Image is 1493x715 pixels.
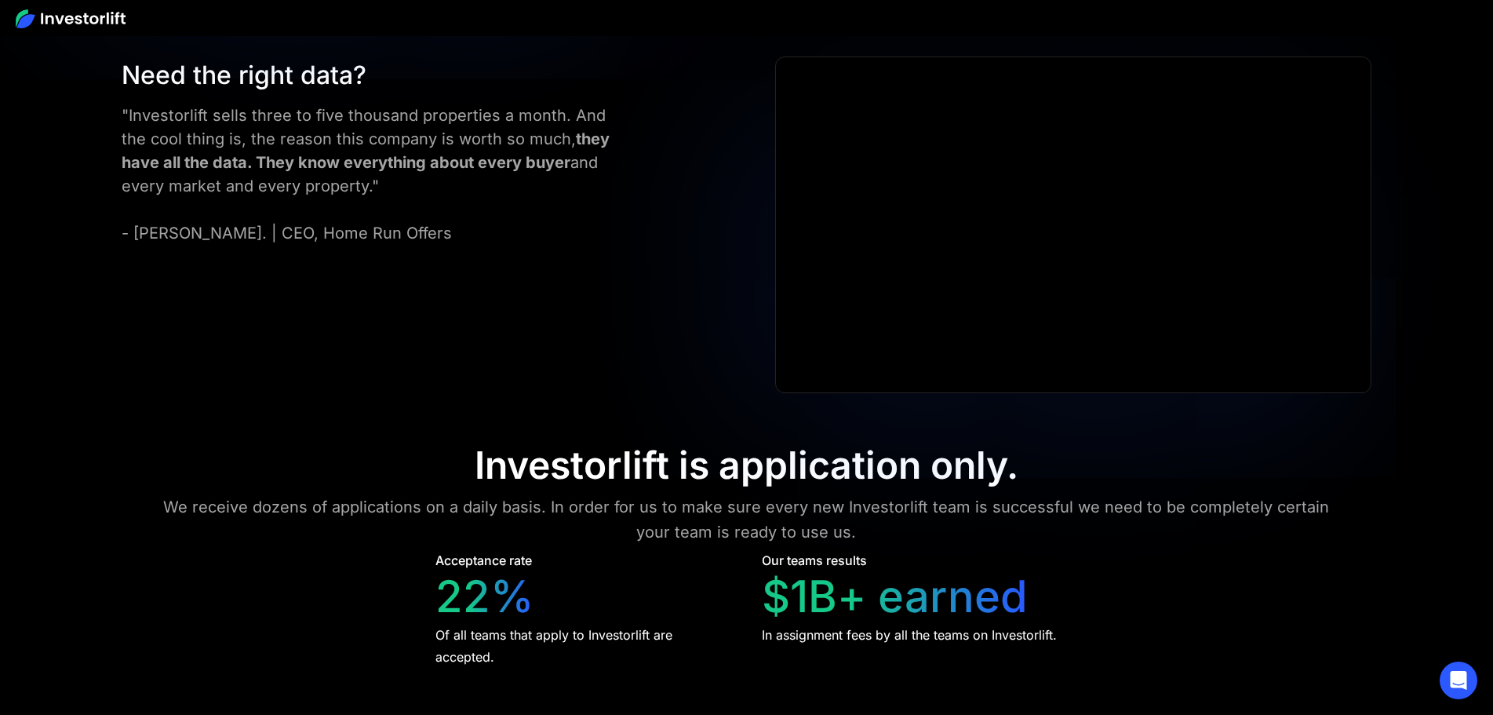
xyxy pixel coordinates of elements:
div: In assignment fees by all the teams on Investorlift. [762,624,1057,646]
div: Need the right data? [122,57,632,94]
div: Our teams results [762,551,867,570]
div: Of all teams that apply to Investorlift are accepted. [435,624,733,668]
div: 22% [435,571,534,623]
div: Acceptance rate [435,551,532,570]
div: "Investorlift sells three to five thousand properties a month. And the cool thing is, the reason ... [122,104,632,245]
div: We receive dozens of applications on a daily basis. In order for us to make sure every new Invest... [149,494,1343,545]
div: Investorlift is application only. [475,443,1018,488]
strong: they have all the data. They know everything about every buyer [122,130,610,172]
div: Open Intercom Messenger [1440,662,1477,699]
iframe: Ryan Pineda | Testimonial [776,57,1371,392]
div: $1B+ earned [762,571,1028,623]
